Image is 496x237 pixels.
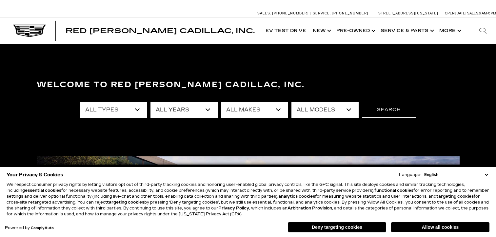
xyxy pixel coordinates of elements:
[80,102,147,118] select: Filter by type
[374,188,413,193] strong: functional cookies
[257,11,271,15] span: Sales:
[288,206,332,210] strong: Arbitration Provision
[66,28,255,34] a: Red [PERSON_NAME] Cadillac, Inc.
[445,11,466,15] span: Open [DATE]
[66,27,255,35] span: Red [PERSON_NAME] Cadillac, Inc.
[332,11,368,15] span: [PHONE_NUMBER]
[467,11,479,15] span: Sales:
[436,18,463,44] button: More
[13,25,46,37] img: Cadillac Dark Logo with Cadillac White Text
[391,222,489,232] button: Allow all cookies
[5,226,54,230] div: Powered by
[399,173,421,177] div: Language:
[7,170,63,179] span: Your Privacy & Cookies
[257,11,310,15] a: Sales: [PHONE_NUMBER]
[377,11,438,15] a: [STREET_ADDRESS][US_STATE]
[262,18,309,44] a: EV Test Drive
[218,206,249,210] a: Privacy Policy
[423,172,489,178] select: Language Select
[377,18,436,44] a: Service & Parts
[272,11,309,15] span: [PHONE_NUMBER]
[288,222,386,232] button: Deny targeting cookies
[291,102,359,118] select: Filter by model
[333,18,377,44] a: Pre-Owned
[313,11,331,15] span: Service:
[479,11,496,15] span: 9 AM-6 PM
[310,11,370,15] a: Service: [PHONE_NUMBER]
[221,102,288,118] select: Filter by make
[25,188,61,193] strong: essential cookies
[37,78,460,91] h3: Welcome to Red [PERSON_NAME] Cadillac, Inc.
[362,102,416,118] button: Search
[107,200,144,205] strong: targeting cookies
[309,18,333,44] a: New
[150,102,218,118] select: Filter by year
[31,226,54,230] a: ComplyAuto
[278,194,315,199] strong: analytics cookies
[7,182,489,217] p: We respect consumer privacy rights by letting visitors opt out of third-party tracking cookies an...
[436,194,474,199] strong: targeting cookies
